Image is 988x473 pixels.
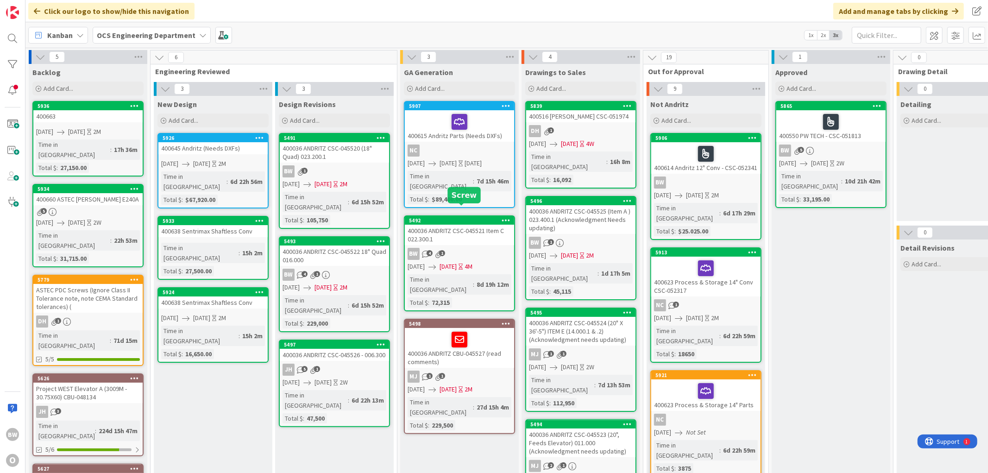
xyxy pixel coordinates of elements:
span: [DATE] [654,313,671,323]
div: 229,000 [304,318,330,328]
div: 45,115 [551,286,573,296]
div: 5626 [33,374,143,383]
div: Total $ [161,195,182,205]
div: Total $ [654,226,674,236]
div: NC [651,299,761,311]
div: 5498400036 ANDRITZ CBU-045527 (read comments) [405,320,514,368]
span: Add Card... [415,84,445,93]
div: Total $ [408,297,428,308]
span: Add Card... [44,84,73,93]
div: 1d 17h 5m [599,268,633,278]
div: 6d 17h 29m [721,208,758,218]
a: 5907400615 Andritz Parts (Needs DXFs)NC[DATE][DATE][DATE]Time in [GEOGRAPHIC_DATA]:7d 15h 46mTota... [404,101,515,208]
span: : [303,215,304,225]
span: [DATE] [193,159,210,169]
span: Add Card... [661,116,691,125]
div: Total $ [283,215,303,225]
div: BW [405,248,514,260]
div: 400036 ANDRITZ CSC-045521 Item C 022.300.1 [405,225,514,245]
div: 5934 [38,186,143,192]
div: 2M [340,179,347,189]
span: : [549,175,551,185]
div: Total $ [408,194,428,204]
div: ASTEC PDC Screws (Ignore Class II Tolerance note, note CEMA Standard tolerances) ( [33,284,143,313]
span: 1 [55,318,61,324]
span: : [719,208,721,218]
div: 5926 [163,135,268,141]
span: Kanban [47,30,73,41]
div: 16,650.00 [183,349,214,359]
span: : [348,395,349,405]
div: 5934400660 ASTEC [PERSON_NAME] E240A [33,185,143,205]
a: 5491400036 ANDRITZ CSC-045520 (18" Quad) 023.200.1BW[DATE][DATE]2MTime in [GEOGRAPHIC_DATA]:6d 15... [279,133,390,229]
span: : [841,176,843,186]
div: 5921 [655,372,761,378]
div: DH [526,125,636,137]
span: [DATE] [686,313,703,323]
b: OCS Engineering Department [97,31,195,40]
a: 5865400550 PW TECH - CSC-051813BW[DATE][DATE]2WTime in [GEOGRAPHIC_DATA]:10d 21h 42mTotal $:33,19... [775,101,887,208]
span: : [182,349,183,359]
div: 5921 [651,371,761,379]
div: 1 [48,4,50,11]
div: 5497 [284,341,389,348]
div: 5906 [655,135,761,141]
span: 1 [314,271,320,277]
div: 5496 [530,198,636,204]
div: 5936400663 [33,102,143,122]
div: Time in [GEOGRAPHIC_DATA] [654,326,719,346]
div: 5906400614 Andritz 12" Conv - CSC-052341 [651,134,761,174]
div: 16,092 [551,175,573,185]
span: Add Card... [536,84,566,93]
div: Total $ [161,349,182,359]
span: 4 [302,271,308,277]
div: 400638 Sentrimax Shaftless Conv [158,225,268,237]
div: BW [651,177,761,189]
span: 1 [427,373,433,379]
div: 400036 ANDRITZ CSC-045525 (Item A ) 023.400.1 (Acknowledgment Needs updating) [526,205,636,234]
div: 6d 22h 13m [349,395,386,405]
div: BW [526,237,636,249]
div: 5496400036 ANDRITZ CSC-045525 (Item A ) 023.400.1 (Acknowledgment Needs updating) [526,197,636,234]
div: MJ [405,371,514,383]
div: 4M [465,262,472,271]
span: [DATE] [529,362,546,372]
div: Time in [GEOGRAPHIC_DATA] [161,326,239,346]
div: 5924400638 Sentrimax Shaftless Conv [158,288,268,309]
div: 5936 [33,102,143,110]
div: 15h 2m [240,331,265,341]
div: Total $ [529,286,549,296]
span: : [674,349,676,359]
span: [DATE] [315,179,332,189]
div: $25.025.00 [676,226,711,236]
span: [DATE] [36,218,53,227]
span: 5 [798,147,804,153]
span: [DATE] [283,283,300,292]
input: Quick Filter... [852,27,921,44]
div: Time in [GEOGRAPHIC_DATA] [161,171,227,192]
div: 2M [711,313,719,323]
span: 1 [302,168,308,174]
div: 22h 53m [112,235,140,246]
div: 2W [93,218,101,227]
span: : [473,279,474,290]
div: 5779 [38,277,143,283]
span: : [227,177,228,187]
a: 5924400638 Sentrimax Shaftless Conv[DATE][DATE]2MTime in [GEOGRAPHIC_DATA]:15h 2mTotal $:16,650.00 [157,287,269,363]
span: 1 [560,351,566,357]
span: [DATE] [36,127,53,137]
span: [DATE] [161,159,178,169]
div: 400516 [PERSON_NAME] CSC-051974 [526,110,636,122]
span: [DATE] [561,251,578,260]
span: : [303,318,304,328]
span: : [239,331,240,341]
div: BW [283,269,295,281]
div: 5913 [651,248,761,257]
span: 4 [427,250,433,256]
a: 5906400614 Andritz 12" Conv - CSC-052341BW[DATE][DATE]2MTime in [GEOGRAPHIC_DATA]:6d 17h 29mTotal... [650,133,761,240]
div: 5491 [280,134,389,142]
div: 5839400516 [PERSON_NAME] CSC-051974 [526,102,636,122]
div: Total $ [529,175,549,185]
div: JH [283,364,295,376]
div: 7d 15h 46m [474,176,511,186]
